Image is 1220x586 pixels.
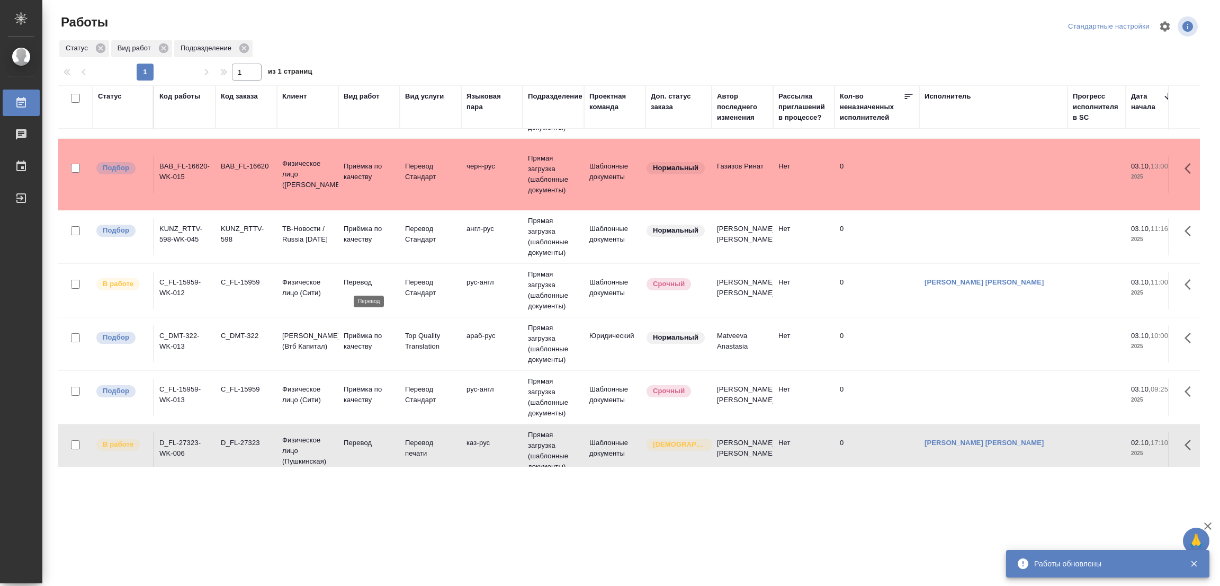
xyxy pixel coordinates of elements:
[1151,162,1168,170] p: 13:00
[221,224,272,245] div: KUNZ_RTTV-598
[154,272,216,309] td: C_FL-15959-WK-012
[405,438,456,459] p: Перевод печати
[589,91,640,112] div: Проектная команда
[95,277,148,291] div: Исполнитель выполняет работу
[344,438,394,448] p: Перевод
[1178,218,1204,244] button: Здесь прячутся важные кнопки
[778,91,829,123] div: Рассылка приглашений в процессе?
[1187,530,1205,552] span: 🙏
[154,379,216,416] td: C_FL-15959-WK-013
[154,218,216,255] td: KUNZ_RTTV-598-WK-045
[1065,19,1152,35] div: split button
[840,91,903,123] div: Кол-во неназначенных исполнителей
[773,379,835,416] td: Нет
[344,384,394,405] p: Приёмка по качеству
[523,317,584,370] td: Прямая загрузка (шаблонные документы)
[282,91,307,102] div: Клиент
[523,424,584,477] td: Прямая загрузка (шаблонные документы)
[653,279,685,289] p: Срочный
[103,225,129,236] p: Подбор
[1178,379,1204,404] button: Здесь прячутся важные кнопки
[1131,288,1173,298] p: 2025
[653,332,698,343] p: Нормальный
[461,432,523,469] td: каз-рус
[174,40,253,57] div: Подразделение
[344,331,394,352] p: Приёмка по качеству
[221,161,272,172] div: BAB_FL-16620
[461,218,523,255] td: англ-рус
[773,218,835,255] td: Нет
[835,325,919,362] td: 0
[111,40,172,57] div: Вид работ
[773,272,835,309] td: Нет
[925,91,971,102] div: Исполнитель
[584,156,645,193] td: Шаблонные документы
[59,40,109,57] div: Статус
[103,439,133,450] p: В работе
[523,371,584,424] td: Прямая загрузка (шаблонные документы)
[103,386,129,396] p: Подбор
[282,384,333,405] p: Физическое лицо (Сити)
[1131,234,1173,245] p: 2025
[653,163,698,173] p: Нормальный
[344,161,394,182] p: Приёмка по качеству
[1034,558,1174,569] div: Работы обновлены
[1151,278,1168,286] p: 11:00
[461,325,523,362] td: араб-рус
[268,65,312,81] span: из 1 страниц
[712,325,773,362] td: Matveeva Anastasia
[584,218,645,255] td: Шаблонные документы
[653,386,685,396] p: Срочный
[1178,272,1204,297] button: Здесь прячутся важные кнопки
[103,332,129,343] p: Подбор
[523,210,584,263] td: Прямая загрузка (шаблонные документы)
[835,272,919,309] td: 0
[835,156,919,193] td: 0
[584,432,645,469] td: Шаблонные документы
[712,218,773,255] td: [PERSON_NAME] [PERSON_NAME]
[1178,16,1200,37] span: Посмотреть информацию
[95,331,148,345] div: Можно подбирать исполнителей
[1131,332,1151,340] p: 03.10,
[1131,448,1173,459] p: 2025
[523,264,584,317] td: Прямая загрузка (шаблонные документы)
[835,432,919,469] td: 0
[461,379,523,416] td: рус-англ
[159,91,200,102] div: Код работы
[584,325,645,362] td: Юридический
[282,331,333,352] p: [PERSON_NAME] (Втб Капитал)
[1183,559,1205,569] button: Закрыть
[103,163,129,173] p: Подбор
[1131,225,1151,233] p: 03.10,
[712,156,773,193] td: Газизов Ринат
[282,435,333,467] p: Физическое лицо (Пушкинская)
[95,161,148,175] div: Можно подбирать исполнителей
[584,272,645,309] td: Шаблонные документы
[344,277,394,288] p: Перевод
[773,325,835,362] td: Нет
[584,379,645,416] td: Шаблонные документы
[1131,395,1173,405] p: 2025
[118,43,155,54] p: Вид работ
[653,225,698,236] p: Нормальный
[58,14,108,31] span: Работы
[1151,385,1168,393] p: 09:25
[95,384,148,398] div: Можно подбирать исполнителей
[925,439,1044,447] a: [PERSON_NAME] [PERSON_NAME]
[1151,332,1168,340] p: 10:00
[835,218,919,255] td: 0
[95,438,148,452] div: Исполнитель выполняет работу
[181,43,235,54] p: Подразделение
[282,277,333,298] p: Физическое лицо (Сити)
[925,278,1044,286] a: [PERSON_NAME] [PERSON_NAME]
[221,331,272,341] div: C_DMT-322
[405,161,456,182] p: Перевод Стандарт
[1152,14,1178,39] span: Настроить таблицу
[1131,172,1173,182] p: 2025
[1131,91,1163,112] div: Дата начала
[405,224,456,245] p: Перевод Стандарт
[1178,156,1204,181] button: Здесь прячутся важные кнопки
[405,331,456,352] p: Top Quality Translation
[103,279,133,289] p: В работе
[523,148,584,201] td: Прямая загрузка (шаблонные документы)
